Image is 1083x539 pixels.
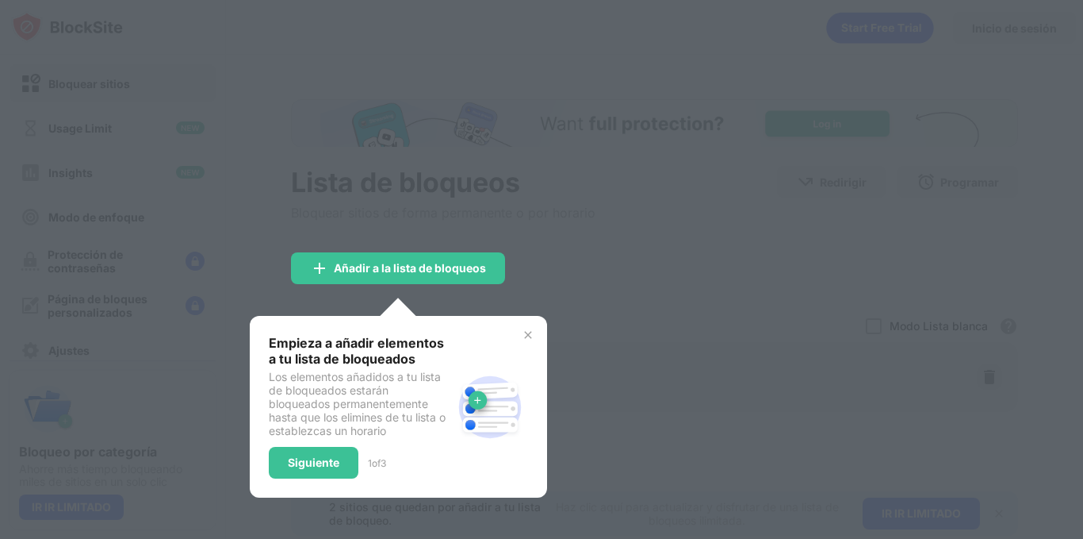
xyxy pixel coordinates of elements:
[269,370,452,437] div: Los elementos añadidos a tu lista de bloqueados estarán bloqueados permanentemente hasta que los ...
[522,329,534,341] img: x-button.svg
[334,262,486,275] div: Añadir a la lista de bloqueos
[368,457,386,469] div: 1 of 3
[288,456,339,469] div: Siguiente
[269,335,452,367] div: Empieza a añadir elementos a tu lista de bloqueados
[452,369,528,445] img: block-site.svg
